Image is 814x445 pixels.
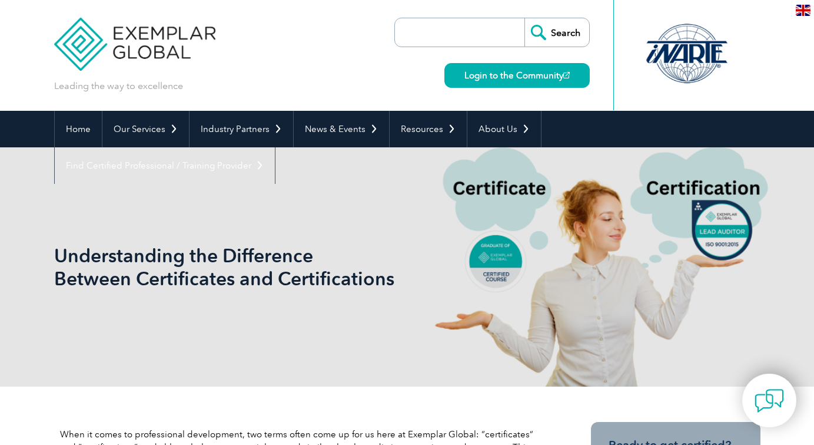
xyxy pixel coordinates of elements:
img: en [796,5,810,16]
a: News & Events [294,111,389,147]
a: Our Services [102,111,189,147]
a: Industry Partners [190,111,293,147]
a: Login to the Community [444,63,590,88]
a: About Us [467,111,541,147]
img: open_square.png [563,72,570,78]
h1: Understanding the Difference Between Certificates and Certifications [54,244,506,290]
img: contact-chat.png [755,386,784,416]
a: Home [55,111,102,147]
input: Search [524,18,589,47]
a: Resources [390,111,467,147]
a: Find Certified Professional / Training Provider [55,147,275,184]
p: Leading the way to excellence [54,80,183,93]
